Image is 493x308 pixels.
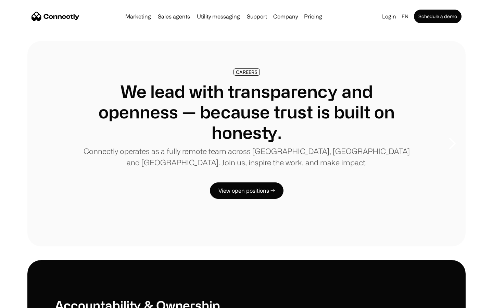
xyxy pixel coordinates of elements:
div: carousel [27,41,466,246]
div: en [399,12,413,21]
a: Marketing [123,14,154,19]
a: Utility messaging [194,14,243,19]
a: Sales agents [155,14,193,19]
p: Connectly operates as a fully remote team across [GEOGRAPHIC_DATA], [GEOGRAPHIC_DATA] and [GEOGRA... [82,145,411,168]
a: Pricing [301,14,325,19]
div: CAREERS [236,69,257,75]
h1: We lead with transparency and openness — because trust is built on honesty. [82,81,411,143]
a: home [31,11,79,22]
div: Company [273,12,298,21]
a: Support [244,14,270,19]
div: Company [271,12,300,21]
a: Login [379,12,399,21]
ul: Language list [14,296,41,306]
aside: Language selected: English [7,295,41,306]
div: 1 of 8 [27,41,466,246]
div: next slide [438,110,466,178]
a: Schedule a demo [414,10,462,23]
div: en [402,12,408,21]
a: View open positions → [210,182,283,199]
